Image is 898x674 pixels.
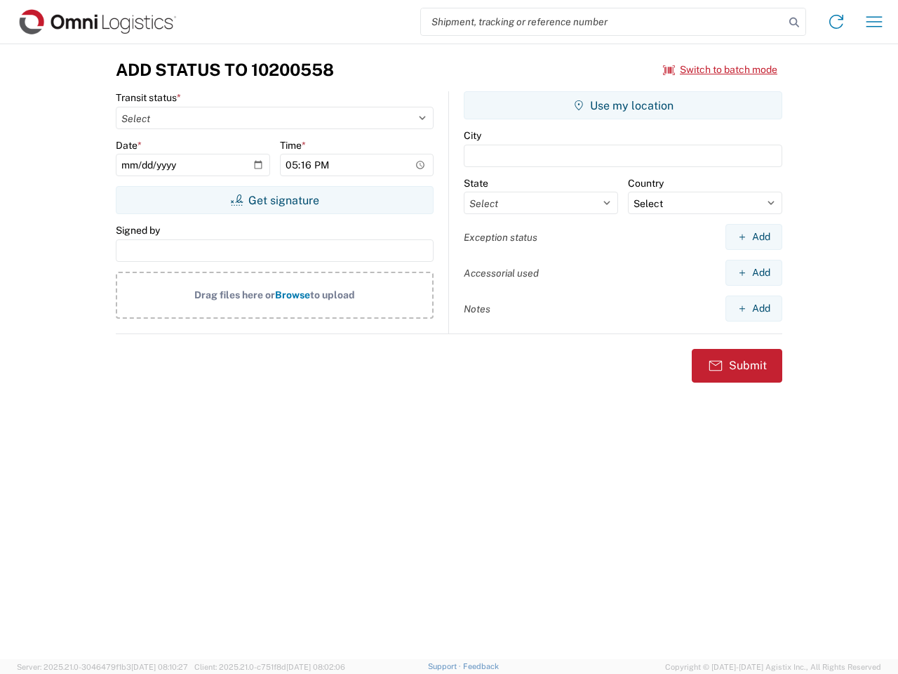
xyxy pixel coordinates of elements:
[463,662,499,670] a: Feedback
[275,289,310,300] span: Browse
[116,224,160,237] label: Signed by
[692,349,782,383] button: Submit
[725,260,782,286] button: Add
[194,289,275,300] span: Drag files here or
[428,662,463,670] a: Support
[286,663,345,671] span: [DATE] 08:02:06
[464,91,782,119] button: Use my location
[421,8,784,35] input: Shipment, tracking or reference number
[464,129,481,142] label: City
[665,661,881,673] span: Copyright © [DATE]-[DATE] Agistix Inc., All Rights Reserved
[194,663,345,671] span: Client: 2025.21.0-c751f8d
[464,231,537,244] label: Exception status
[17,663,188,671] span: Server: 2025.21.0-3046479f1b3
[116,139,142,152] label: Date
[464,177,488,190] label: State
[280,139,306,152] label: Time
[310,289,355,300] span: to upload
[725,296,782,322] button: Add
[725,224,782,250] button: Add
[663,58,777,81] button: Switch to batch mode
[464,267,539,279] label: Accessorial used
[116,186,434,214] button: Get signature
[116,60,334,80] h3: Add Status to 10200558
[628,177,664,190] label: Country
[116,91,181,104] label: Transit status
[464,303,490,315] label: Notes
[131,663,188,671] span: [DATE] 08:10:27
